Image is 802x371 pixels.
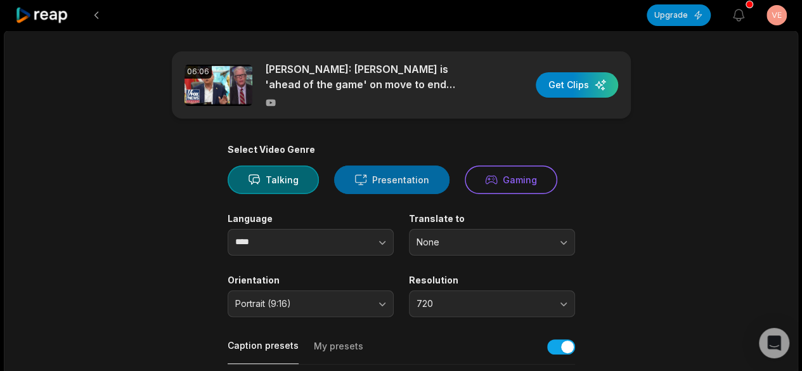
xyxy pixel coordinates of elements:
button: None [409,229,575,256]
label: Language [228,213,394,225]
span: 720 [417,298,550,309]
div: 06:06 [184,65,212,79]
button: 720 [409,290,575,317]
span: Portrait (9:16) [235,298,368,309]
div: Open Intercom Messenger [759,328,789,358]
button: Gaming [465,166,557,194]
div: Select Video Genre [228,144,575,155]
button: Presentation [334,166,450,194]
span: None [417,237,550,248]
button: Portrait (9:16) [228,290,394,317]
button: Upgrade [647,4,711,26]
button: Caption presets [228,339,299,364]
p: [PERSON_NAME]: [PERSON_NAME] is 'ahead of the game' on move to end cashless bail [265,62,484,92]
label: Resolution [409,275,575,286]
button: My presets [314,340,363,364]
label: Orientation [228,275,394,286]
label: Translate to [409,213,575,225]
button: Get Clips [536,72,618,98]
button: Talking [228,166,319,194]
